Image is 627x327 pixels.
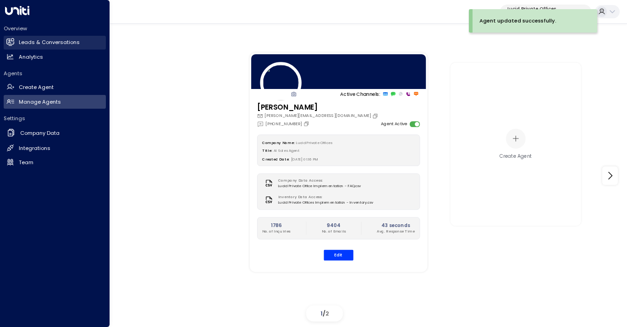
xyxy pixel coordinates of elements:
div: / [306,305,343,321]
label: Inventory Data Access: [278,194,370,200]
label: Created Date: [262,156,289,161]
div: [PHONE_NUMBER] [257,121,311,127]
p: No. of Inquiries [262,229,290,234]
button: Lucid Private Offices2e8ce2f4-f9a3-4c66-9e54-41e64d227c04 [500,5,591,19]
h2: Company Data [20,129,60,137]
div: Agent updated successfully. [479,17,556,25]
h2: Settings [4,115,106,122]
span: 2 [325,310,329,317]
span: 1 [320,310,323,317]
h2: Team [19,159,33,166]
a: Manage Agents [4,95,106,109]
button: Copy [303,121,311,127]
h2: Integrations [19,144,50,152]
span: [DATE] 01:16 PM [291,156,319,161]
h2: Overview [4,25,106,32]
button: Edit [324,249,353,260]
p: No. of Emails [322,229,346,234]
h2: 43 seconds [377,222,415,228]
a: Leads & Conversations [4,36,106,50]
a: Analytics [4,50,106,64]
span: AI Sales Agent [274,148,300,153]
img: 17_headshot.jpg [260,62,301,103]
span: Lucid Private Offices [296,140,332,144]
a: Company Data [4,126,106,141]
p: Active Channels: [340,90,380,97]
p: Avg. Response Time [377,229,415,234]
div: Create Agent [500,153,532,160]
h2: 1786 [262,222,290,228]
div: [PERSON_NAME][EMAIL_ADDRESS][DOMAIN_NAME] [257,113,379,119]
h2: 9404 [322,222,346,228]
span: Lucid Private Offices Implementation - Inventory.csv [278,200,373,205]
label: Agent Active [381,121,407,127]
span: Lucid Private Office Implementation - FAQ.csv [278,183,361,189]
h2: Leads & Conversations [19,39,80,46]
h2: Analytics [19,53,43,61]
h2: Agents [4,70,106,77]
a: Integrations [4,141,106,155]
a: Team [4,155,106,169]
h2: Create Agent [19,83,54,91]
a: Create Agent [4,81,106,94]
h3: [PERSON_NAME] [257,102,379,113]
label: Title: [262,148,272,153]
button: Copy [372,113,379,119]
h2: Manage Agents [19,98,61,106]
p: Lucid Private Offices [507,6,575,12]
label: Company Name: [262,140,294,144]
label: Company Data Access: [278,178,358,183]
